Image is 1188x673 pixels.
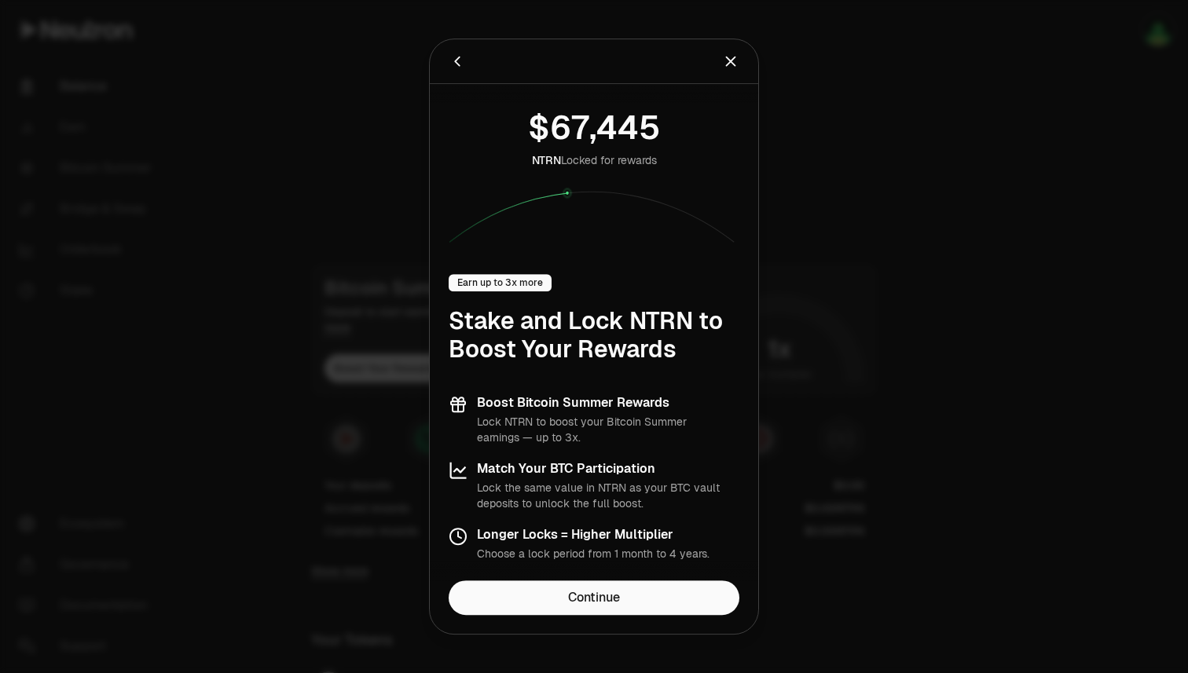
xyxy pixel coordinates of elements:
h3: Longer Locks = Higher Multiplier [477,527,709,543]
p: Lock NTRN to boost your Bitcoin Summer earnings — up to 3x. [477,414,739,445]
div: Locked for rewards [532,152,657,168]
p: Lock the same value in NTRN as your BTC vault deposits to unlock the full boost. [477,480,739,511]
button: Back [449,50,466,72]
h1: Stake and Lock NTRN to Boost Your Rewards [449,307,739,364]
a: Continue [449,580,739,615]
button: Close [722,50,739,72]
span: NTRN [532,153,561,167]
h3: Match Your BTC Participation [477,461,739,477]
div: Earn up to 3x more [449,274,552,291]
p: Choose a lock period from 1 month to 4 years. [477,546,709,561]
h3: Boost Bitcoin Summer Rewards [477,395,739,411]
